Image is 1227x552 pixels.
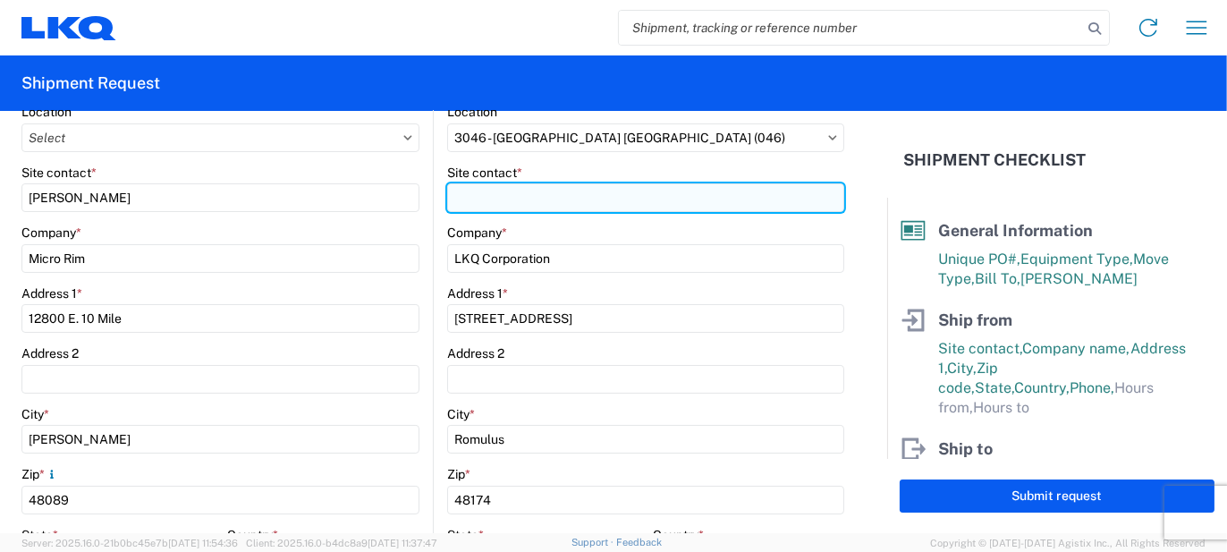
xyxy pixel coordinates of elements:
[447,123,844,152] input: Select
[368,538,437,548] span: [DATE] 11:37:47
[447,285,508,301] label: Address 1
[1020,251,1133,268] span: Equipment Type,
[21,538,238,548] span: Server: 2025.16.0-21b0bc45e7b
[571,537,616,548] a: Support
[903,149,1086,171] h2: Shipment Checklist
[21,285,82,301] label: Address 1
[1070,379,1114,396] span: Phone,
[619,11,1082,45] input: Shipment, tracking or reference number
[447,225,507,241] label: Company
[21,466,59,482] label: Zip
[21,527,58,543] label: State
[21,123,419,152] input: Select
[447,466,470,482] label: Zip
[21,72,160,94] h2: Shipment Request
[938,439,993,458] span: Ship to
[447,165,522,181] label: Site contact
[447,527,484,543] label: State
[938,340,1022,357] span: Site contact,
[938,310,1012,329] span: Ship from
[21,406,49,422] label: City
[975,379,1014,396] span: State,
[246,538,437,548] span: Client: 2025.16.0-b4dc8a9
[21,104,72,120] label: Location
[938,221,1093,240] span: General Information
[938,251,1020,268] span: Unique PO#,
[447,104,497,120] label: Location
[447,345,504,361] label: Address 2
[616,537,662,548] a: Feedback
[1014,379,1070,396] span: Country,
[930,535,1206,551] span: Copyright © [DATE]-[DATE] Agistix Inc., All Rights Reserved
[1022,340,1130,357] span: Company name,
[900,480,1214,513] button: Submit request
[21,225,81,241] label: Company
[973,399,1029,416] span: Hours to
[21,165,97,181] label: Site contact
[447,406,475,422] label: City
[947,360,977,377] span: City,
[21,345,79,361] label: Address 2
[975,270,1020,287] span: Bill To,
[228,527,279,543] label: Country
[1020,270,1138,287] span: [PERSON_NAME]
[653,527,704,543] label: Country
[168,538,238,548] span: [DATE] 11:54:36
